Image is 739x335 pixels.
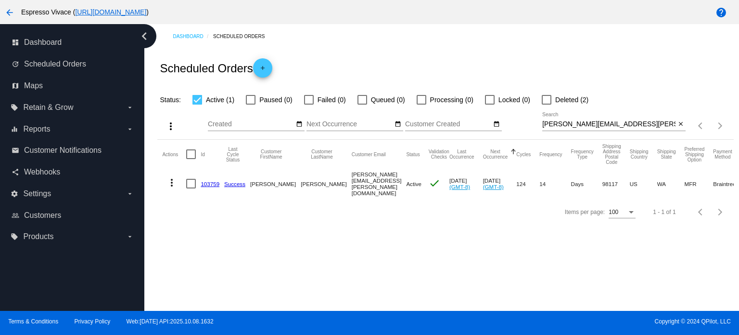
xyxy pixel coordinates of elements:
mat-cell: [PERSON_NAME] [301,169,351,199]
mat-icon: close [677,121,684,128]
i: settings [11,190,18,198]
i: share [12,168,19,176]
span: Products [23,232,53,241]
button: Change sorting for PreferredShippingOption [685,147,705,162]
i: arrow_drop_down [126,190,134,198]
span: Paused (0) [259,94,292,106]
span: Failed (0) [318,94,346,106]
button: Change sorting for LastOccurrenceUtc [449,149,474,160]
span: Reports [23,125,50,134]
a: Terms & Conditions [8,318,58,325]
span: Active [406,181,421,187]
mat-icon: date_range [296,121,303,128]
span: Customers [24,211,61,220]
mat-icon: date_range [395,121,401,128]
div: 1 - 1 of 1 [653,209,675,215]
span: Settings [23,189,51,198]
button: Next page [711,116,730,135]
span: Scheduled Orders [24,60,86,68]
span: Retain & Grow [23,103,73,112]
span: Maps [24,81,43,90]
a: Scheduled Orders [213,29,273,44]
button: Change sorting for Frequency [539,151,562,157]
mat-cell: [PERSON_NAME] [250,169,301,199]
button: Change sorting for Id [201,151,204,157]
button: Change sorting for FrequencyType [571,149,594,160]
input: Search [542,121,675,128]
mat-icon: more_vert [166,177,178,188]
mat-header-cell: Actions [162,140,186,169]
i: update [12,60,19,68]
a: Web:[DATE] API:2025.10.08.1632 [127,318,214,325]
button: Change sorting for CustomerLastName [301,149,343,160]
input: Next Occurrence [306,121,393,128]
mat-cell: Days [571,169,602,199]
mat-cell: 14 [539,169,571,199]
span: Queued (0) [371,94,405,106]
a: Privacy Policy [75,318,111,325]
button: Change sorting for ShippingPostcode [602,144,621,165]
i: equalizer [11,125,18,133]
i: map [12,82,19,90]
button: Previous page [691,202,711,222]
mat-icon: arrow_back [4,7,15,18]
mat-icon: check [429,177,440,189]
a: 103759 [201,181,219,187]
button: Change sorting for LastProcessingCycleId [224,147,242,162]
input: Created [208,121,294,128]
button: Change sorting for CustomerFirstName [250,149,292,160]
button: Change sorting for NextOccurrenceUtc [483,149,508,160]
mat-header-cell: Validation Checks [429,140,449,169]
span: Active (1) [206,94,234,106]
mat-icon: add [257,65,268,76]
mat-cell: MFR [685,169,714,199]
mat-select: Items per page: [609,209,636,216]
span: Deleted (2) [555,94,588,106]
mat-cell: [DATE] [449,169,483,199]
a: Dashboard [173,29,213,44]
span: Copyright © 2024 QPilot, LLC [378,318,731,325]
span: Status: [160,96,181,104]
a: (GMT-8) [449,184,470,190]
i: arrow_drop_down [126,125,134,133]
mat-cell: [PERSON_NAME][EMAIL_ADDRESS][PERSON_NAME][DOMAIN_NAME] [352,169,407,199]
span: Dashboard [24,38,62,47]
span: Customer Notifications [24,146,102,155]
button: Clear [675,120,686,130]
a: share Webhooks [12,164,134,180]
button: Change sorting for PaymentMethod.Type [713,149,732,160]
span: Espresso Vivace ( ) [21,8,149,16]
button: Change sorting for ShippingCountry [630,149,649,160]
a: map Maps [12,78,134,94]
a: people_outline Customers [12,208,134,223]
span: Processing (0) [430,94,473,106]
button: Change sorting for ShippingState [657,149,676,160]
mat-cell: 124 [516,169,539,199]
i: local_offer [11,233,18,241]
a: (GMT-8) [483,184,504,190]
span: Locked (0) [498,94,530,106]
a: update Scheduled Orders [12,56,134,72]
i: arrow_drop_down [126,104,134,111]
button: Change sorting for CustomerEmail [352,151,386,157]
button: Change sorting for Status [406,151,420,157]
a: Success [224,181,245,187]
span: Webhooks [24,168,60,176]
a: dashboard Dashboard [12,35,134,50]
i: arrow_drop_down [126,233,134,241]
a: email Customer Notifications [12,143,134,158]
div: Items per page: [565,209,605,215]
mat-cell: WA [657,169,685,199]
button: Next page [711,202,730,222]
input: Customer Created [405,121,492,128]
button: Change sorting for Cycles [516,151,531,157]
mat-cell: 98117 [602,169,630,199]
mat-icon: more_vert [165,121,177,132]
i: local_offer [11,104,18,111]
h2: Scheduled Orders [160,58,272,78]
i: email [12,147,19,154]
i: chevron_left [137,28,152,44]
mat-icon: help [715,7,727,18]
mat-icon: date_range [493,121,500,128]
i: people_outline [12,212,19,219]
